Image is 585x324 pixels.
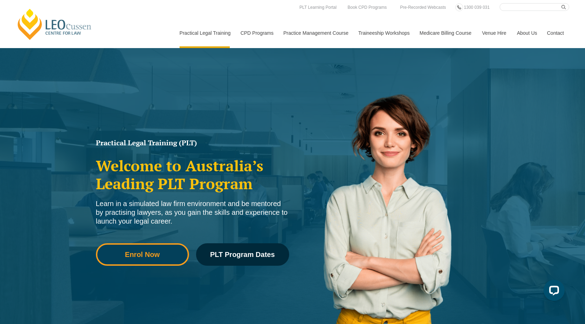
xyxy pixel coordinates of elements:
[353,18,414,48] a: Traineeship Workshops
[464,5,489,10] span: 1300 039 031
[96,157,289,192] h2: Welcome to Australia’s Leading PLT Program
[538,277,567,306] iframe: LiveChat chat widget
[398,4,448,11] a: Pre-Recorded Webcasts
[298,4,338,11] a: PLT Learning Portal
[96,139,289,146] h1: Practical Legal Training (PLT)
[16,8,93,41] a: [PERSON_NAME] Centre for Law
[96,243,189,266] a: Enrol Now
[210,251,275,258] span: PLT Program Dates
[278,18,353,48] a: Practice Management Course
[462,4,491,11] a: 1300 039 031
[477,18,512,48] a: Venue Hire
[235,18,278,48] a: CPD Programs
[512,18,542,48] a: About Us
[196,243,289,266] a: PLT Program Dates
[96,199,289,226] div: Learn in a simulated law firm environment and be mentored by practising lawyers, as you gain the ...
[542,18,569,48] a: Contact
[414,18,477,48] a: Medicare Billing Course
[174,18,235,48] a: Practical Legal Training
[346,4,388,11] a: Book CPD Programs
[125,251,160,258] span: Enrol Now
